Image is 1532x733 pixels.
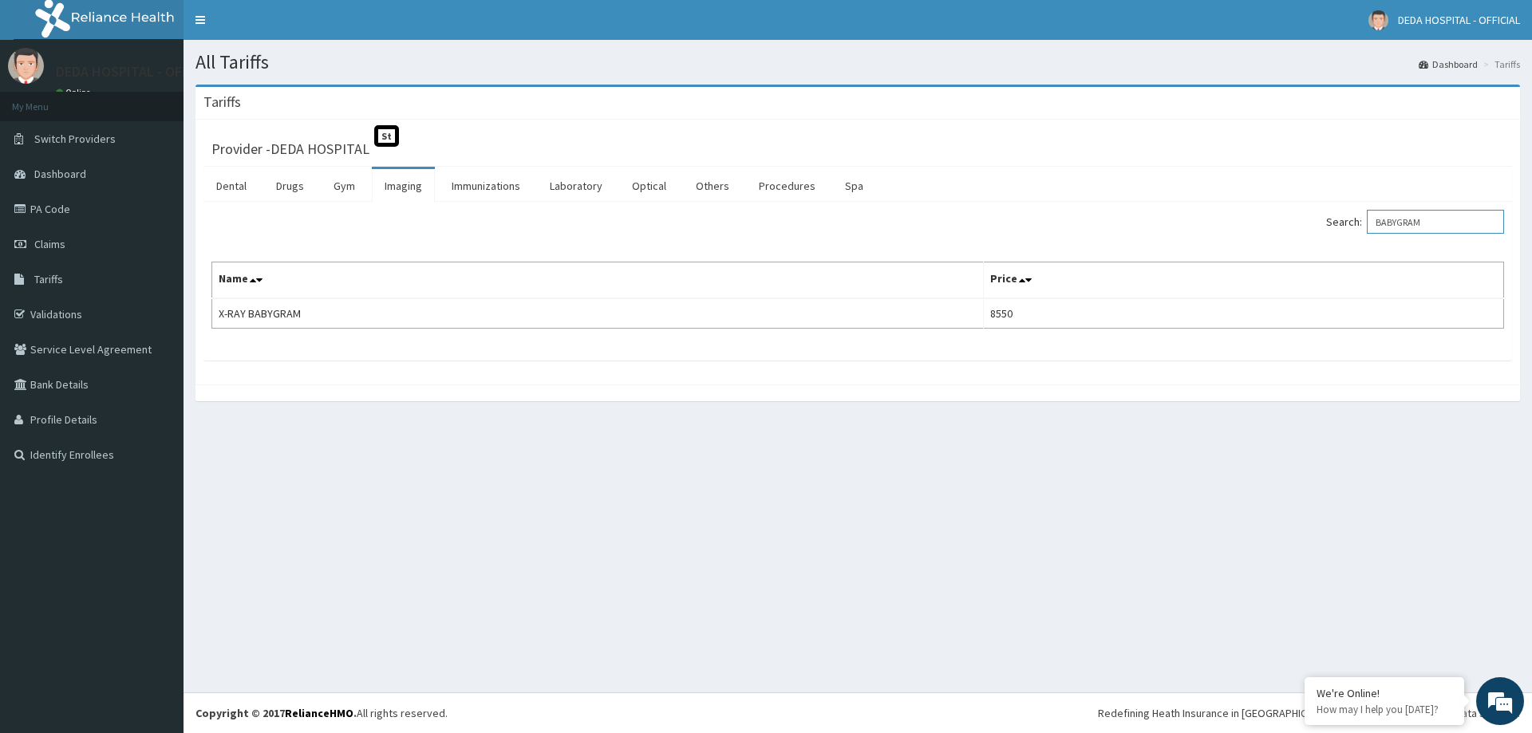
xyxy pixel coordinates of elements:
a: Dashboard [1419,57,1478,71]
img: User Image [1368,10,1388,30]
a: Gym [321,169,368,203]
span: St [374,125,399,147]
input: Search: [1367,210,1504,234]
label: Search: [1326,210,1504,234]
th: Name [212,262,984,299]
a: Immunizations [439,169,533,203]
a: RelianceHMO [285,706,353,720]
h3: Tariffs [203,95,241,109]
a: Laboratory [537,169,615,203]
h3: Provider - DEDA HOSPITAL [211,142,369,156]
a: Spa [832,169,876,203]
p: How may I help you today? [1317,703,1452,716]
footer: All rights reserved. [184,692,1532,733]
span: Dashboard [34,167,86,181]
div: We're Online! [1317,686,1452,700]
strong: Copyright © 2017 . [195,706,357,720]
li: Tariffs [1479,57,1520,71]
span: We're online! [93,201,220,362]
td: X-RAY BABYGRAM [212,298,984,329]
a: Imaging [372,169,435,203]
a: Online [56,87,94,98]
img: d_794563401_company_1708531726252_794563401 [30,80,65,120]
span: Tariffs [34,272,63,286]
img: User Image [8,48,44,84]
td: 8550 [983,298,1503,329]
th: Price [983,262,1503,299]
span: Switch Providers [34,132,116,146]
p: DEDA HOSPITAL - OFFICIAL [56,65,220,79]
a: Dental [203,169,259,203]
a: Others [683,169,742,203]
a: Drugs [263,169,317,203]
span: Claims [34,237,65,251]
a: Optical [619,169,679,203]
div: Redefining Heath Insurance in [GEOGRAPHIC_DATA] using Telemedicine and Data Science! [1098,705,1520,721]
h1: All Tariffs [195,52,1520,73]
div: Minimize live chat window [262,8,300,46]
div: Chat with us now [83,89,268,110]
span: DEDA HOSPITAL - OFFICIAL [1398,13,1520,27]
textarea: Type your message and hit 'Enter' [8,435,304,491]
a: Procedures [746,169,828,203]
